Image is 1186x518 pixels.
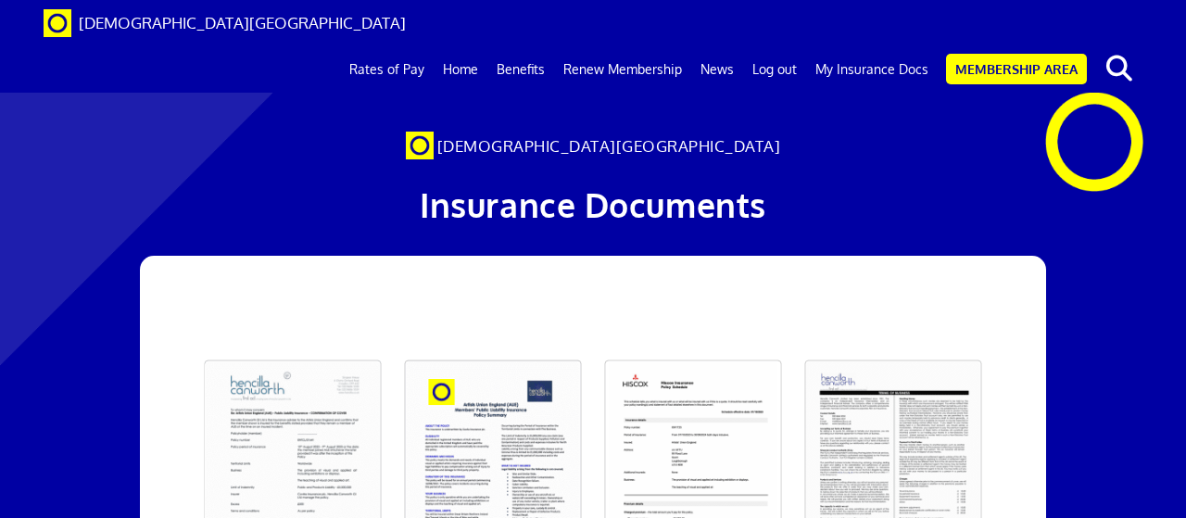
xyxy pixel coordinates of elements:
[1091,49,1147,88] button: search
[554,46,691,93] a: Renew Membership
[946,54,1087,84] a: Membership Area
[691,46,743,93] a: News
[743,46,806,93] a: Log out
[420,183,766,225] span: Insurance Documents
[79,13,406,32] span: [DEMOGRAPHIC_DATA][GEOGRAPHIC_DATA]
[487,46,554,93] a: Benefits
[340,46,434,93] a: Rates of Pay
[806,46,938,93] a: My Insurance Docs
[437,136,781,156] span: [DEMOGRAPHIC_DATA][GEOGRAPHIC_DATA]
[434,46,487,93] a: Home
